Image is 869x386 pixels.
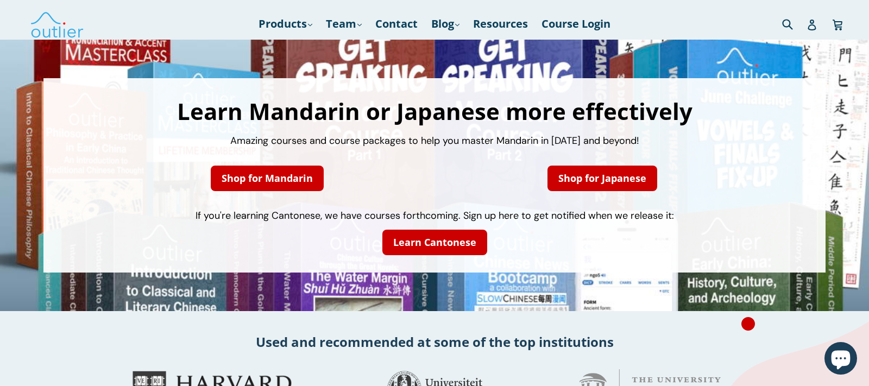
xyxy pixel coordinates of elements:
a: Products [253,14,318,34]
img: Outlier Linguistics [30,8,84,40]
span: Amazing courses and course packages to help you master Mandarin in [DATE] and beyond! [230,134,639,147]
h1: Learn Mandarin or Japanese more effectively [54,100,815,123]
a: Contact [370,14,423,34]
inbox-online-store-chat: Shopify online store chat [821,342,860,377]
input: Search [779,12,809,35]
a: Team [320,14,367,34]
span: If you're learning Cantonese, we have courses forthcoming. Sign up here to get notified when we r... [196,209,674,222]
a: Learn Cantonese [382,230,487,255]
a: Shop for Japanese [547,166,657,191]
a: Blog [426,14,465,34]
a: Shop for Mandarin [211,166,324,191]
a: Resources [468,14,533,34]
a: Course Login [536,14,616,34]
